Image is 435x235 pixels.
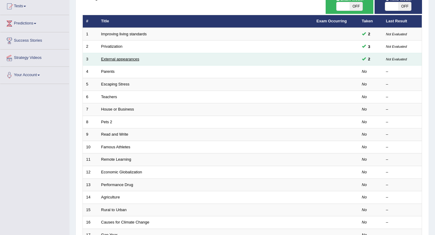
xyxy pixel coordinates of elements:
[0,67,69,82] a: Your Account
[83,78,98,91] td: 5
[0,32,69,47] a: Success Stories
[101,132,128,137] a: Read and Write
[362,120,367,124] em: No
[386,157,419,163] div: –
[350,2,362,11] span: OFF
[362,69,367,74] em: No
[366,31,373,37] span: You can still take this question
[398,2,411,11] span: OFF
[386,220,419,225] div: –
[386,32,407,36] small: Not Evaluated
[83,15,98,28] th: #
[83,28,98,40] td: 1
[83,166,98,179] td: 12
[101,170,142,174] a: Economic Globalization
[386,57,407,61] small: Not Evaluated
[98,15,313,28] th: Title
[0,50,69,65] a: Strategy Videos
[83,40,98,53] td: 2
[83,141,98,153] td: 10
[386,94,419,100] div: –
[386,144,419,150] div: –
[83,103,98,116] td: 7
[101,220,150,224] a: Causes for Climate Change
[101,95,117,99] a: Teachers
[362,145,367,149] em: No
[362,208,367,212] em: No
[386,107,419,112] div: –
[83,179,98,191] td: 13
[101,157,131,162] a: Remote Learning
[386,195,419,200] div: –
[101,182,133,187] a: Performance Drug
[362,132,367,137] em: No
[83,216,98,229] td: 16
[101,69,115,74] a: Parents
[362,182,367,187] em: No
[317,19,347,23] a: Exam Occurring
[386,82,419,87] div: –
[359,15,383,28] th: Taken
[386,45,407,48] small: Not Evaluated
[362,82,367,86] em: No
[386,169,419,175] div: –
[83,53,98,66] td: 3
[101,120,112,124] a: Pets 2
[83,91,98,103] td: 6
[101,195,120,199] a: Agriculture
[83,191,98,204] td: 14
[362,95,367,99] em: No
[101,57,139,61] a: External appearances
[83,204,98,216] td: 15
[83,153,98,166] td: 11
[101,107,134,111] a: House or Business
[101,208,127,212] a: Rural to Urban
[0,15,69,30] a: Predictions
[386,207,419,213] div: –
[362,220,367,224] em: No
[386,69,419,75] div: –
[83,66,98,78] td: 4
[362,195,367,199] em: No
[386,119,419,125] div: –
[101,82,130,86] a: Escaping Stress
[101,145,130,149] a: Famous Athletes
[366,56,373,62] span: You can still take this question
[366,43,373,50] span: You can still take this question
[83,128,98,141] td: 9
[383,15,422,28] th: Last Result
[362,157,367,162] em: No
[386,182,419,188] div: –
[362,107,367,111] em: No
[83,116,98,128] td: 8
[362,170,367,174] em: No
[386,132,419,137] div: –
[101,44,123,49] a: Privatization
[101,32,147,36] a: Improving living standards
